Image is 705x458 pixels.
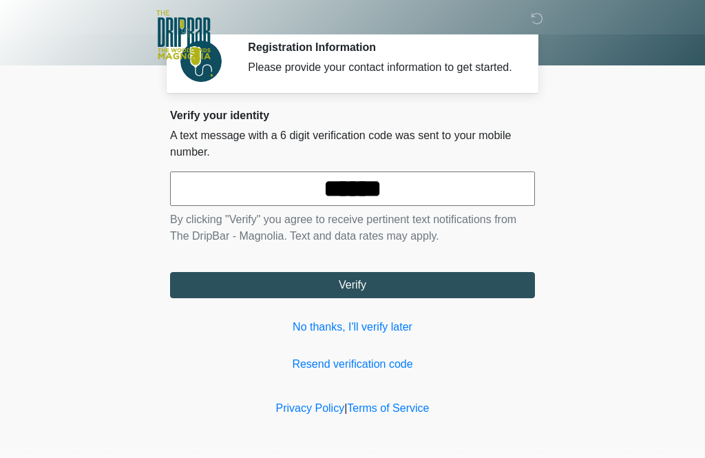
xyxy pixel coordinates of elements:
h2: Verify your identity [170,109,535,122]
a: Resend verification code [170,356,535,373]
a: Terms of Service [347,402,429,414]
a: | [344,402,347,414]
a: Privacy Policy [276,402,345,414]
img: The DripBar - Magnolia Logo [156,10,211,61]
p: A text message with a 6 digit verification code was sent to your mobile number. [170,127,535,160]
a: No thanks, I'll verify later [170,319,535,335]
p: By clicking "Verify" you agree to receive pertinent text notifications from The DripBar - Magnoli... [170,211,535,244]
button: Verify [170,272,535,298]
